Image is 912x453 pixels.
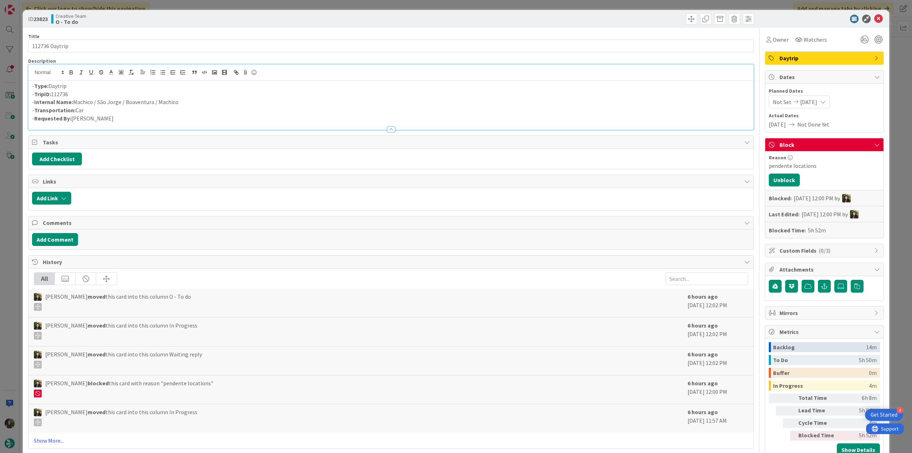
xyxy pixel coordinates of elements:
img: BC [34,380,42,387]
span: Comments [43,218,741,227]
span: [PERSON_NAME] this card into this column Waiting reply [45,350,202,369]
div: 5h 52m [840,431,877,441]
span: Block [779,140,871,149]
b: blocked [88,380,109,387]
p: - Car [32,106,750,114]
img: BC [850,210,859,218]
div: 5h 52m [808,226,826,235]
span: ( 0/3 ) [819,247,830,254]
b: Blocked Time: [769,226,806,235]
div: [DATE] 12:02 PM [688,292,748,314]
div: Open Get Started checklist, remaining modules: 4 [865,409,903,421]
span: Mirrors [779,309,871,317]
p: - Machico / São Jorge / Boaventura / Machico [32,98,750,106]
span: Not Done Yet [797,120,829,129]
span: Custom Fields [779,246,871,255]
span: [DATE] [769,120,786,129]
div: [DATE] 12:00 PM by [794,194,851,202]
b: 6 hours ago [688,351,718,358]
strong: Internal Name: [34,98,73,105]
b: O - To do [56,19,86,25]
div: Total Time [798,393,838,403]
span: [PERSON_NAME] this card into this column O - To do [45,292,191,311]
a: Show More... [34,436,748,445]
span: Description [28,58,56,64]
div: pendente locations [769,161,880,170]
button: Add Link [32,192,71,205]
span: [PERSON_NAME] this card into this column In Progress [45,408,197,426]
div: Buffer [773,368,869,378]
div: 14m [866,342,877,352]
b: moved [88,351,105,358]
span: Daytrip [779,54,871,62]
b: 6 hours ago [688,380,718,387]
span: Support [15,1,32,10]
b: Last Edited: [769,210,799,218]
div: [DATE] 12:02 PM [688,321,748,343]
b: moved [88,322,105,329]
span: Attachments [779,265,871,274]
span: [DATE] [800,98,817,106]
div: 4m [840,418,877,428]
button: Unblock [769,174,800,186]
strong: TripID: [34,91,51,98]
div: [DATE] 12:00 PM [688,379,748,400]
p: - Daytrip [32,82,750,90]
span: Dates [779,73,871,81]
strong: Type: [34,82,48,89]
img: BC [34,293,42,301]
div: [DATE] 12:02 PM [688,350,748,371]
div: Get Started [871,411,897,418]
p: - 112736 [32,90,750,98]
button: Add Comment [32,233,78,246]
b: moved [88,408,105,416]
label: Title [28,33,40,40]
div: 0m [869,368,877,378]
input: type card name here... [28,40,754,52]
img: BC [34,408,42,416]
span: Reason [769,155,786,160]
p: - [PERSON_NAME] [32,114,750,123]
b: 6 hours ago [688,322,718,329]
div: To Do [773,355,859,365]
span: Planned Dates [769,87,880,95]
span: Tasks [43,138,741,146]
img: BC [34,351,42,359]
span: History [43,258,741,266]
img: BC [842,194,851,202]
div: 5h 54m [840,406,877,416]
input: Search... [665,272,748,285]
span: Links [43,177,741,186]
b: 6 hours ago [688,408,718,416]
strong: Transportation: [34,107,76,114]
span: Owner [773,35,789,44]
b: 6 hours ago [688,293,718,300]
b: Blocked: [769,194,792,202]
div: [DATE] 11:57 AM [688,408,748,429]
div: 4m [869,381,877,391]
div: 6h 8m [840,393,877,403]
strong: Requested By: [34,115,71,122]
b: 23823 [33,15,48,22]
span: Actual Dates [769,112,880,119]
div: Cycle Time [798,418,838,428]
span: [PERSON_NAME] this card into this column In Progress [45,321,197,340]
span: Not Set [773,98,792,106]
span: Creative Team [56,13,86,19]
span: Metrics [779,328,871,336]
span: [PERSON_NAME] this card with reason "pendente locations" [45,379,213,397]
b: moved [88,293,105,300]
div: Backlog [773,342,866,352]
div: 5h 50m [859,355,877,365]
span: Watchers [804,35,827,44]
div: Blocked Time [798,431,838,441]
div: [DATE] 12:00 PM by [802,210,859,218]
img: BC [34,322,42,330]
div: Lead Time [798,406,838,416]
span: ID [28,15,48,23]
div: All [34,273,55,285]
div: 4 [897,407,903,413]
div: In Progress [773,381,869,391]
button: Add Checklist [32,153,82,165]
